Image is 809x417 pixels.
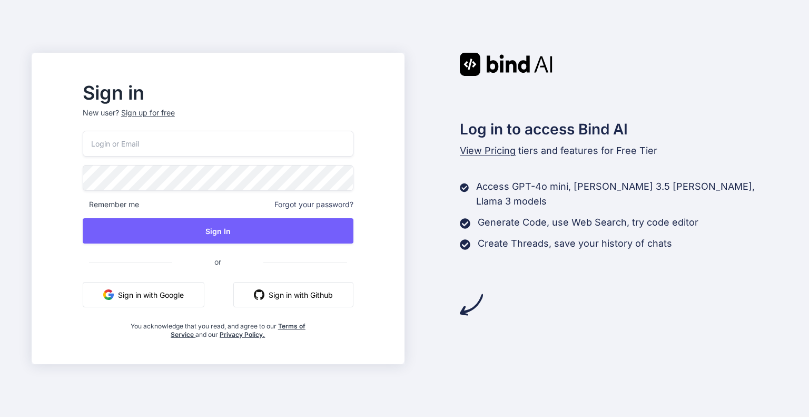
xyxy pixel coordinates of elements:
img: Bind AI logo [460,53,553,76]
p: tiers and features for Free Tier [460,143,778,158]
span: Forgot your password? [274,199,353,210]
img: google [103,289,114,300]
div: You acknowledge that you read, and agree to our and our [127,316,308,339]
button: Sign in with Github [233,282,353,307]
input: Login or Email [83,131,353,157]
p: New user? [83,108,353,131]
img: github [254,289,264,300]
h2: Log in to access Bind AI [460,118,778,140]
div: Sign up for free [121,108,175,118]
a: Terms of Service [171,322,305,338]
a: Privacy Policy. [220,331,265,338]
p: Generate Code, use Web Search, try code editor [478,215,698,230]
span: Remember me [83,199,139,210]
h2: Sign in [83,84,353,101]
span: View Pricing [460,145,516,156]
img: arrow [460,293,483,316]
button: Sign In [83,218,353,244]
p: Create Threads, save your history of chats [478,236,672,251]
p: Access GPT-4o mini, [PERSON_NAME] 3.5 [PERSON_NAME], Llama 3 models [476,179,777,209]
span: or [172,249,263,275]
button: Sign in with Google [83,282,204,307]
